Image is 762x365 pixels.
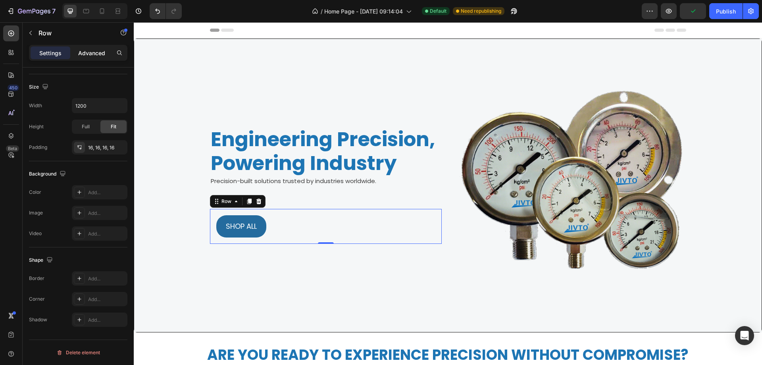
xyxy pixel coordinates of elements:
[72,98,127,113] input: Auto
[29,82,50,93] div: Size
[82,123,90,130] span: Full
[134,22,762,365] iframe: To enrich screen reader interactions, please activate Accessibility in Grammarly extension settings
[56,348,100,357] div: Delete element
[8,85,19,91] div: 450
[29,275,44,282] div: Border
[29,346,127,359] button: Delete element
[29,230,42,237] div: Video
[78,49,105,57] p: Advanced
[38,28,106,38] p: Row
[111,123,116,130] span: Fit
[29,169,67,180] div: Background
[29,316,47,323] div: Shadow
[39,49,62,57] p: Settings
[88,189,125,196] div: Add...
[324,7,403,15] span: Home Page - [DATE] 09:14:04
[29,295,45,303] div: Corner
[430,8,446,15] span: Default
[29,123,44,130] div: Height
[88,210,125,217] div: Add...
[88,296,125,303] div: Add...
[29,255,54,266] div: Shape
[52,6,56,16] p: 7
[735,326,754,345] div: Open Intercom Messenger
[709,3,743,19] button: Publish
[88,275,125,282] div: Add...
[321,7,323,15] span: /
[29,189,41,196] div: Color
[3,3,59,19] button: 7
[150,3,182,19] div: Undo/Redo
[88,144,125,151] div: 16, 16, 16, 16
[88,317,125,324] div: Add...
[29,102,42,109] div: Width
[716,7,736,15] div: Publish
[29,209,43,216] div: Image
[321,29,552,297] img: Alt Image
[29,144,47,151] div: Padding
[6,145,19,152] div: Beta
[461,8,501,15] span: Need republishing
[88,230,125,238] div: Add...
